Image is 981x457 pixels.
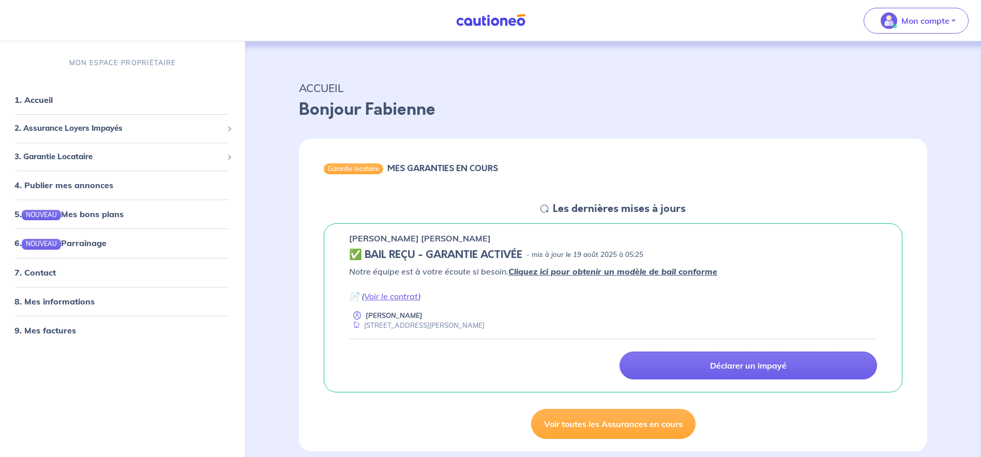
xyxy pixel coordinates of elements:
div: 5.NOUVEAUMes bons plans [4,204,241,225]
p: Bonjour Fabienne [299,97,927,122]
div: Garantie locataire [324,163,383,174]
div: 4. Publier mes annonces [4,175,241,196]
img: illu_account_valid_menu.svg [881,12,897,29]
h5: ✅ BAIL REÇU - GARANTIE ACTIVÉE [349,249,522,261]
div: state: CONTRACT-VALIDATED, Context: IN-LANDLORD,IS-GL-CAUTION-IN-LANDLORD [349,249,877,261]
div: 9. Mes factures [4,320,241,341]
span: 3. Garantie Locataire [14,151,223,163]
img: Cautioneo [452,14,530,27]
p: ACCUEIL [299,79,927,97]
div: 3. Garantie Locataire [4,147,241,167]
a: 5.NOUVEAUMes bons plans [14,209,124,220]
a: Voir toutes les Assurances en cours [531,409,696,439]
a: 9. Mes factures [14,325,76,336]
div: 6.NOUVEAUParrainage [4,233,241,254]
a: 8. Mes informations [14,296,95,307]
a: Déclarer un impayé [620,352,877,379]
button: illu_account_valid_menu.svgMon compte [864,8,969,34]
span: 2. Assurance Loyers Impayés [14,123,223,135]
p: Mon compte [901,14,949,27]
p: Déclarer un impayé [710,360,787,371]
em: 📄 ( ) [349,291,421,301]
em: Notre équipe est à votre écoute si besoin. [349,266,717,277]
p: [PERSON_NAME] [PERSON_NAME] [349,232,491,245]
h6: MES GARANTIES EN COURS [387,163,498,173]
p: MON ESPACE PROPRIÉTAIRE [69,58,176,68]
div: 8. Mes informations [4,291,241,312]
div: 2. Assurance Loyers Impayés [4,119,241,139]
a: Cliquez ici pour obtenir un modèle de bail conforme [508,266,717,277]
a: 1. Accueil [14,95,53,105]
p: [PERSON_NAME] [366,311,422,321]
a: 7. Contact [14,267,56,278]
div: 7. Contact [4,262,241,283]
div: 1. Accueil [4,90,241,111]
a: 4. Publier mes annonces [14,180,113,191]
div: [STREET_ADDRESS][PERSON_NAME] [349,321,485,330]
h5: Les dernières mises à jours [553,203,686,215]
a: Voir le contrat [364,291,418,301]
a: 6.NOUVEAUParrainage [14,238,107,249]
p: - mis à jour le 19 août 2025 à 05:25 [526,250,643,260]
